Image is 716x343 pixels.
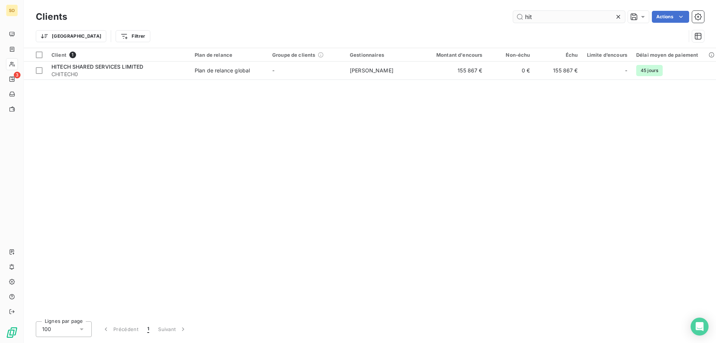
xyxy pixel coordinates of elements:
span: 3 [14,72,21,78]
div: Échu [539,52,578,58]
input: Rechercher [513,11,625,23]
span: CHITECH0 [51,71,186,78]
div: Montant d'encours [427,52,483,58]
div: Plan de relance global [195,67,250,74]
span: [PERSON_NAME] [350,67,393,74]
span: Groupe de clients [272,52,315,58]
td: 155 867 € [423,62,487,79]
div: SO [6,4,18,16]
span: 45 jours [636,65,663,76]
td: 155 867 € [535,62,582,79]
button: Suivant [154,321,191,337]
button: Actions [652,11,689,23]
span: 100 [42,325,51,333]
button: Précédent [98,321,143,337]
div: Gestionnaires [350,52,418,58]
img: Logo LeanPay [6,327,18,339]
button: Filtrer [116,30,150,42]
td: 0 € [487,62,535,79]
span: 1 [147,325,149,333]
div: Limite d’encours [587,52,627,58]
span: Client [51,52,66,58]
span: - [272,67,274,74]
div: Non-échu [492,52,530,58]
button: 1 [143,321,154,337]
span: 1 [69,52,76,58]
span: HITECH SHARED SERVICES LIMITED [51,63,144,70]
div: Plan de relance [195,52,263,58]
button: [GEOGRAPHIC_DATA] [36,30,106,42]
h3: Clients [36,10,67,24]
div: Open Intercom Messenger [691,318,709,336]
div: Délai moyen de paiement [636,52,716,58]
span: - [625,67,627,74]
